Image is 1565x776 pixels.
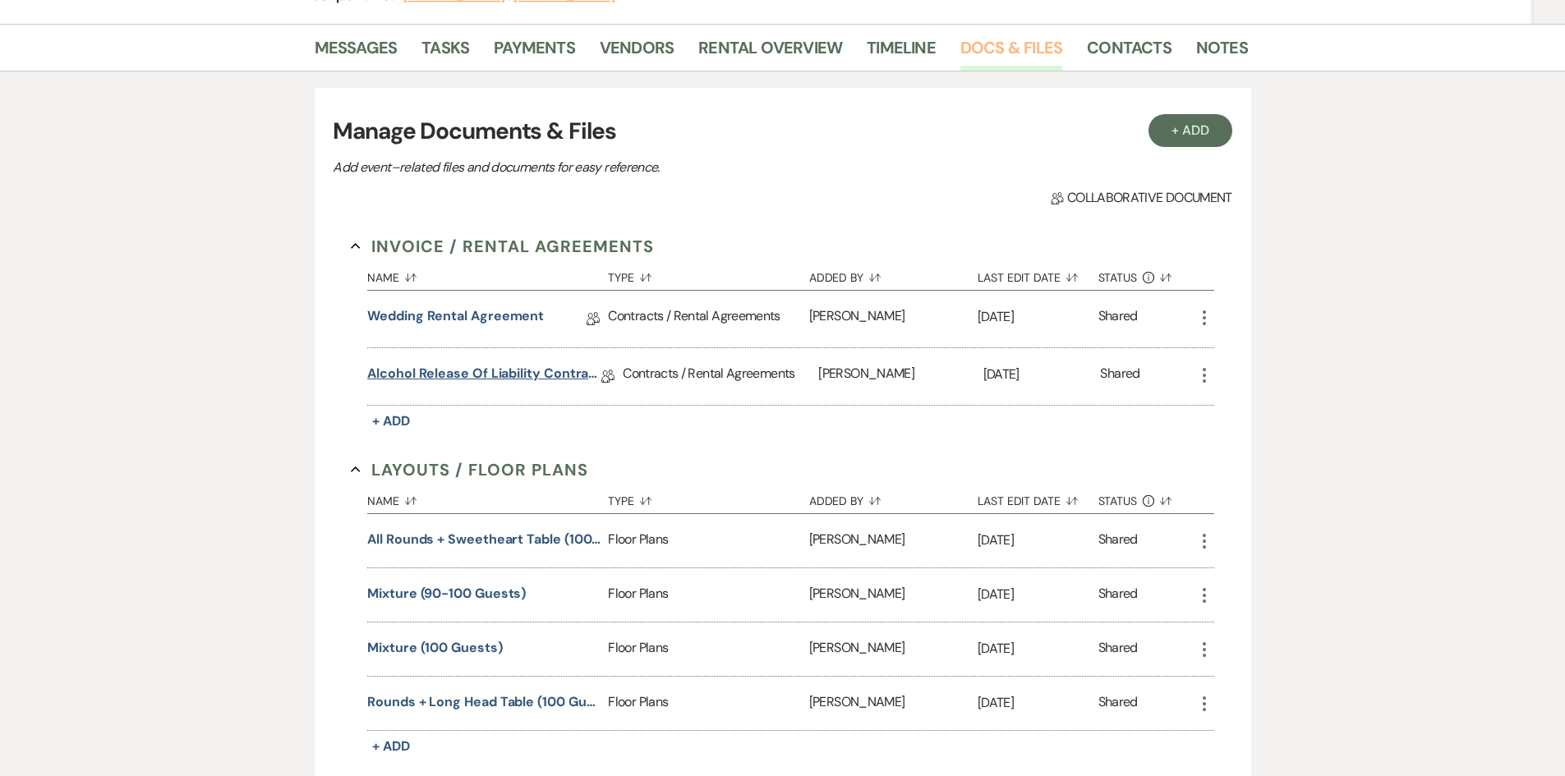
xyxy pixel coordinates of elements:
p: [DATE] [978,306,1098,328]
div: Shared [1098,530,1138,552]
button: Rounds + long head table (100 guests) [367,692,601,712]
div: Floor Plans [608,622,808,676]
p: Add event–related files and documents for easy reference. [333,157,908,178]
div: Contracts / Rental Agreements [623,348,818,405]
button: Name [367,259,608,290]
span: + Add [372,412,410,429]
div: Shared [1098,692,1138,714]
div: Shared [1100,364,1139,389]
p: [DATE] [983,364,1101,385]
div: [PERSON_NAME] [818,348,983,405]
p: [DATE] [978,638,1098,659]
a: Timeline [867,34,936,71]
div: [PERSON_NAME] [809,677,978,730]
button: Added By [809,482,978,513]
a: Rental Overview [698,34,842,71]
span: Collaborative document [1051,188,1231,208]
span: + Add [372,737,410,755]
a: Vendors [600,34,674,71]
div: [PERSON_NAME] [809,291,978,347]
a: Alcohol Release of Liability Contract [367,364,601,389]
button: + Add [367,410,415,433]
h3: Manage Documents & Files [333,114,1231,149]
button: Invoice / Rental Agreements [351,234,654,259]
span: Status [1098,272,1138,283]
a: Payments [494,34,575,71]
div: Floor Plans [608,568,808,622]
div: Shared [1098,306,1138,332]
div: Shared [1098,584,1138,606]
p: [DATE] [978,530,1098,551]
button: All rounds + Sweetheart table (100 guests) [367,530,601,549]
div: Floor Plans [608,677,808,730]
button: Added By [809,259,978,290]
button: + Add [1148,114,1232,147]
p: [DATE] [978,584,1098,605]
button: Status [1098,482,1194,513]
a: Tasks [421,34,469,71]
button: + Add [367,735,415,758]
p: [DATE] [978,692,1098,714]
button: Status [1098,259,1194,290]
div: [PERSON_NAME] [809,514,978,567]
a: Docs & Files [960,34,1062,71]
a: Contacts [1087,34,1171,71]
span: Status [1098,495,1138,507]
button: Last Edit Date [978,482,1098,513]
button: Type [608,482,808,513]
button: Mixture (100 guests) [367,638,502,658]
button: Layouts / Floor Plans [351,457,588,482]
div: [PERSON_NAME] [809,568,978,622]
a: Messages [315,34,398,71]
div: Contracts / Rental Agreements [608,291,808,347]
button: Type [608,259,808,290]
button: Name [367,482,608,513]
div: [PERSON_NAME] [809,622,978,676]
div: Shared [1098,638,1138,660]
button: Mixture (90-100 guests) [367,584,526,604]
a: Notes [1196,34,1248,71]
a: Wedding Rental Agreement [367,306,544,332]
button: Last Edit Date [978,259,1098,290]
div: Floor Plans [608,514,808,567]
